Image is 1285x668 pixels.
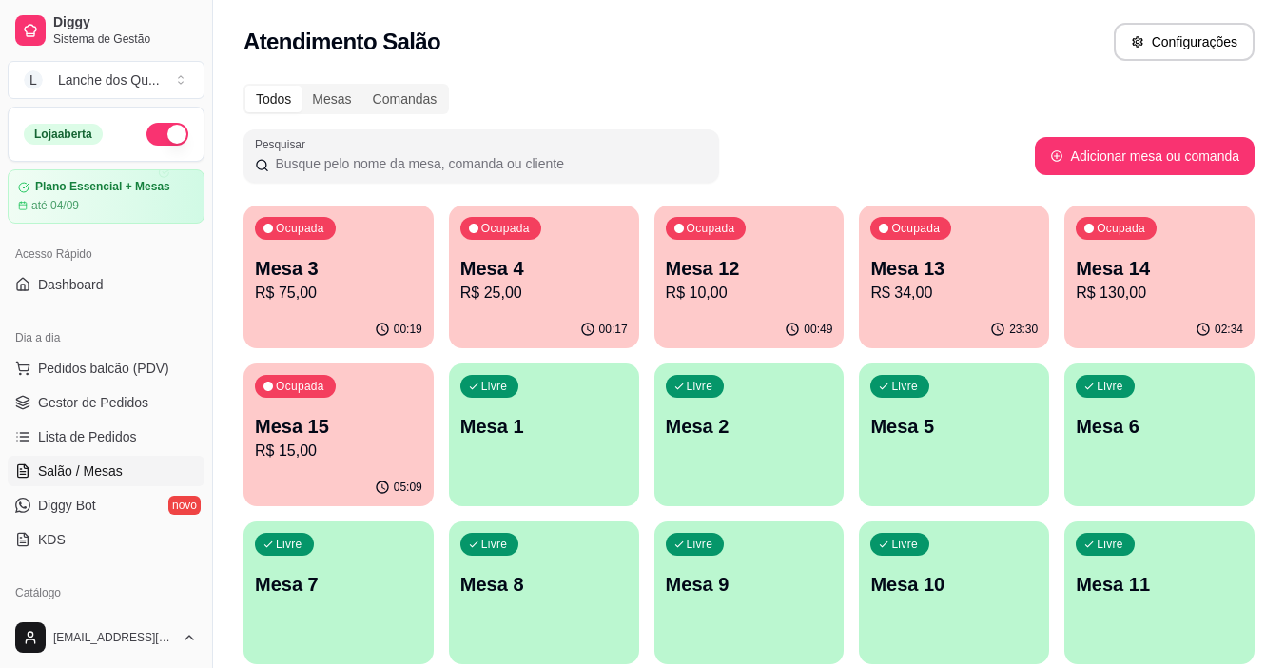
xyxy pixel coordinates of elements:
[8,524,204,555] a: KDS
[1097,537,1123,552] p: Livre
[654,521,845,664] button: LivreMesa 9
[53,31,197,47] span: Sistema de Gestão
[255,255,422,282] p: Mesa 3
[8,490,204,521] a: Diggy Botnovo
[243,521,434,664] button: LivreMesa 7
[302,86,361,112] div: Mesas
[449,206,639,348] button: OcupadaMesa 4R$ 25,0000:17
[859,206,1049,348] button: OcupadaMesa 13R$ 34,0023:30
[8,615,204,660] button: [EMAIL_ADDRESS][DOMAIN_NAME]
[8,61,204,99] button: Select a team
[276,537,302,552] p: Livre
[1076,282,1243,305] p: R$ 130,00
[687,537,713,552] p: Livre
[1076,413,1243,440] p: Mesa 6
[481,537,508,552] p: Livre
[1097,221,1145,236] p: Ocupada
[243,363,434,506] button: OcupadaMesa 15R$ 15,0005:09
[481,379,508,394] p: Livre
[394,322,422,337] p: 00:19
[8,422,204,452] a: Lista de Pedidos
[666,282,833,305] p: R$ 10,00
[666,571,833,598] p: Mesa 9
[654,363,845,506] button: LivreMesa 2
[255,571,422,598] p: Mesa 7
[1076,255,1243,282] p: Mesa 14
[859,363,1049,506] button: LivreMesa 5
[891,221,940,236] p: Ocupada
[255,136,312,152] label: Pesquisar
[891,379,918,394] p: Livre
[24,124,103,145] div: Loja aberta
[870,255,1038,282] p: Mesa 13
[666,255,833,282] p: Mesa 12
[1076,571,1243,598] p: Mesa 11
[8,456,204,486] a: Salão / Mesas
[53,630,174,645] span: [EMAIL_ADDRESS][DOMAIN_NAME]
[146,123,188,146] button: Alterar Status
[38,275,104,294] span: Dashboard
[654,206,845,348] button: OcupadaMesa 12R$ 10,0000:49
[870,413,1038,440] p: Mesa 5
[687,221,735,236] p: Ocupada
[8,239,204,269] div: Acesso Rápido
[53,14,197,31] span: Diggy
[460,413,628,440] p: Mesa 1
[1064,521,1255,664] button: LivreMesa 11
[666,413,833,440] p: Mesa 2
[31,198,79,213] article: até 04/09
[1064,206,1255,348] button: OcupadaMesa 14R$ 130,0002:34
[1215,322,1243,337] p: 02:34
[38,530,66,549] span: KDS
[460,282,628,305] p: R$ 25,00
[245,86,302,112] div: Todos
[243,27,440,57] h2: Atendimento Salão
[8,269,204,300] a: Dashboard
[38,359,169,378] span: Pedidos balcão (PDV)
[35,180,170,194] article: Plano Essencial + Mesas
[38,496,96,515] span: Diggy Bot
[38,427,137,446] span: Lista de Pedidos
[859,521,1049,664] button: LivreMesa 10
[38,462,123,481] span: Salão / Mesas
[599,322,628,337] p: 00:17
[804,322,832,337] p: 00:49
[8,169,204,224] a: Plano Essencial + Mesasaté 04/09
[870,571,1038,598] p: Mesa 10
[1097,379,1123,394] p: Livre
[1064,363,1255,506] button: LivreMesa 6
[1114,23,1255,61] button: Configurações
[1009,322,1038,337] p: 23:30
[269,154,708,173] input: Pesquisar
[58,70,160,89] div: Lanche dos Qu ...
[1035,137,1255,175] button: Adicionar mesa ou comanda
[255,413,422,440] p: Mesa 15
[8,353,204,383] button: Pedidos balcão (PDV)
[394,480,422,495] p: 05:09
[8,578,204,608] div: Catálogo
[38,393,148,412] span: Gestor de Pedidos
[891,537,918,552] p: Livre
[460,571,628,598] p: Mesa 8
[243,206,434,348] button: OcupadaMesa 3R$ 75,0000:19
[870,282,1038,305] p: R$ 34,00
[276,379,324,394] p: Ocupada
[24,70,43,89] span: L
[687,379,713,394] p: Livre
[481,221,530,236] p: Ocupada
[460,255,628,282] p: Mesa 4
[276,221,324,236] p: Ocupada
[8,8,204,53] a: DiggySistema de Gestão
[449,521,639,664] button: LivreMesa 8
[255,282,422,305] p: R$ 75,00
[362,86,448,112] div: Comandas
[255,440,422,462] p: R$ 15,00
[449,363,639,506] button: LivreMesa 1
[8,323,204,353] div: Dia a dia
[8,387,204,418] a: Gestor de Pedidos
